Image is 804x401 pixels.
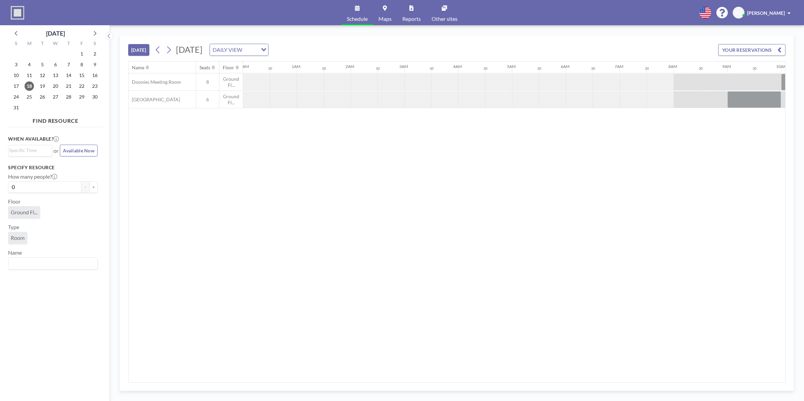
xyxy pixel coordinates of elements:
span: Saturday, August 23, 2025 [90,81,100,91]
span: Saturday, August 2, 2025 [90,49,100,59]
span: Schedule [347,16,368,22]
div: 30 [322,66,326,71]
span: [PERSON_NAME] [747,10,785,16]
div: 30 [430,66,434,71]
span: or [53,147,59,154]
div: S [88,40,101,48]
span: Friday, August 1, 2025 [77,49,86,59]
div: 30 [537,66,541,71]
div: [DATE] [46,29,65,38]
div: Search for option [210,44,268,56]
span: Thursday, August 21, 2025 [64,81,73,91]
span: Maps [378,16,392,22]
label: Type [8,224,19,230]
span: Tuesday, August 26, 2025 [38,92,47,102]
span: Saturday, August 9, 2025 [90,60,100,69]
span: Sunday, August 31, 2025 [11,103,21,112]
span: DAILY VIEW [211,45,244,54]
span: Wednesday, August 20, 2025 [51,81,60,91]
span: Saturday, August 30, 2025 [90,92,100,102]
h4: FIND RESOURCE [8,115,103,124]
span: Friday, August 29, 2025 [77,92,86,102]
div: 4AM [453,64,462,69]
div: 30 [699,66,703,71]
input: Search for option [9,147,48,154]
span: Wednesday, August 6, 2025 [51,60,60,69]
button: - [81,181,89,193]
span: Sunday, August 17, 2025 [11,81,21,91]
span: Friday, August 8, 2025 [77,60,86,69]
div: Seats [199,65,210,71]
button: + [89,181,98,193]
span: Thursday, August 7, 2025 [64,60,73,69]
span: Monday, August 11, 2025 [25,71,34,80]
button: [DATE] [128,44,149,56]
span: Sunday, August 24, 2025 [11,92,21,102]
span: Wednesday, August 27, 2025 [51,92,60,102]
div: 30 [268,66,272,71]
span: Thursday, August 14, 2025 [64,71,73,80]
span: Other sites [432,16,458,22]
span: 6 [196,97,219,103]
div: 2AM [345,64,354,69]
span: KG [735,10,742,16]
div: M [23,40,36,48]
div: W [49,40,62,48]
div: 6AM [561,64,570,69]
div: 3AM [399,64,408,69]
span: [GEOGRAPHIC_DATA] [129,97,180,103]
span: [DATE] [176,44,203,54]
span: Monday, August 4, 2025 [25,60,34,69]
span: Monday, August 18, 2025 [25,81,34,91]
div: 7AM [615,64,623,69]
div: 30 [753,66,757,71]
div: T [36,40,49,48]
input: Search for option [9,259,94,268]
div: 30 [645,66,649,71]
span: Doonies Meeting Room [129,79,181,85]
img: organization-logo [11,6,24,20]
div: 30 [376,66,380,71]
label: Name [8,249,22,256]
span: Friday, August 22, 2025 [77,81,86,91]
span: Available Now [63,148,95,153]
span: Saturday, August 16, 2025 [90,71,100,80]
div: Search for option [8,145,52,155]
button: Available Now [60,145,98,156]
span: Thursday, August 28, 2025 [64,92,73,102]
div: T [62,40,75,48]
span: Friday, August 15, 2025 [77,71,86,80]
span: Sunday, August 10, 2025 [11,71,21,80]
span: Tuesday, August 5, 2025 [38,60,47,69]
div: Name [132,65,144,71]
label: Floor [8,198,21,205]
div: 30 [483,66,487,71]
div: 10AM [776,64,787,69]
span: Reports [402,16,421,22]
div: S [10,40,23,48]
span: Monday, August 25, 2025 [25,92,34,102]
span: Sunday, August 3, 2025 [11,60,21,69]
span: Room [11,234,25,241]
div: Floor [223,65,234,71]
div: 5AM [507,64,516,69]
div: 9AM [722,64,731,69]
label: How many people? [8,173,57,180]
div: 8AM [668,64,677,69]
span: Tuesday, August 12, 2025 [38,71,47,80]
div: 1AM [292,64,300,69]
input: Search for option [244,45,257,54]
div: 30 [591,66,595,71]
div: Search for option [8,258,97,269]
h3: Specify resource [8,165,98,171]
div: F [75,40,88,48]
span: Tuesday, August 19, 2025 [38,81,47,91]
span: Ground Fl... [219,94,243,105]
span: Ground Fl... [11,209,37,216]
span: 8 [196,79,219,85]
span: Ground Fl... [219,76,243,88]
button: YOUR RESERVATIONS [718,44,785,56]
div: 12AM [238,64,249,69]
span: Wednesday, August 13, 2025 [51,71,60,80]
